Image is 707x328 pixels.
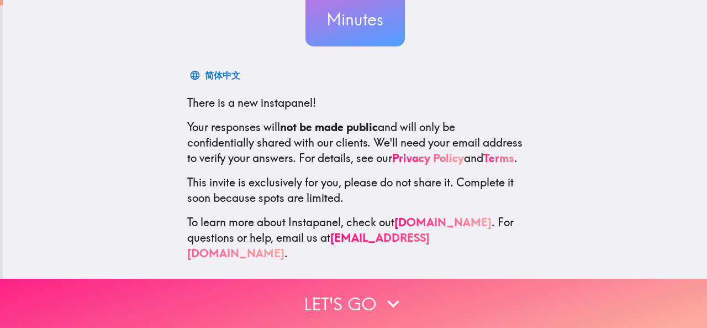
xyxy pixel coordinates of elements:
p: Your responses will and will only be confidentially shared with our clients. We'll need your emai... [187,119,523,166]
a: Privacy Policy [392,151,464,165]
p: This invite is exclusively for you, please do not share it. Complete it soon because spots are li... [187,175,523,206]
a: [DOMAIN_NAME] [394,215,492,229]
div: 简体中文 [205,67,240,83]
a: Terms [483,151,514,165]
h3: Minutes [305,8,405,31]
button: 简体中文 [187,64,245,86]
b: not be made public [280,120,378,134]
a: [EMAIL_ADDRESS][DOMAIN_NAME] [187,231,430,260]
p: To learn more about Instapanel, check out . For questions or help, email us at . [187,215,523,261]
span: There is a new instapanel! [187,96,316,110]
